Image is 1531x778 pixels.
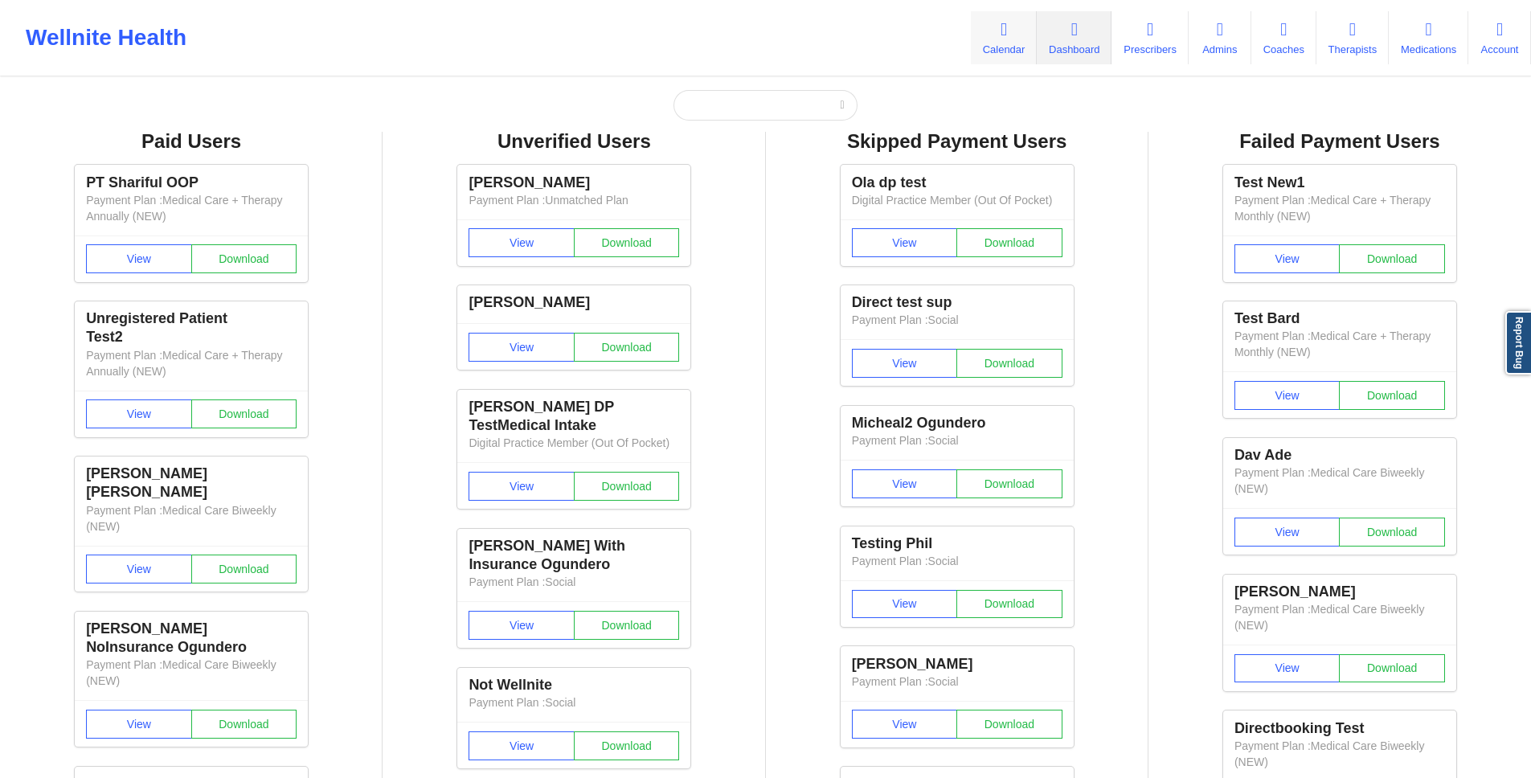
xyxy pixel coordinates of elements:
[191,710,297,739] button: Download
[1316,11,1389,64] a: Therapists
[852,432,1062,448] p: Payment Plan : Social
[956,228,1062,257] button: Download
[1037,11,1111,64] a: Dashboard
[1234,719,1445,738] div: Directbooking Test
[1189,11,1251,64] a: Admins
[852,710,958,739] button: View
[1339,244,1445,273] button: Download
[11,129,371,154] div: Paid Users
[971,11,1037,64] a: Calendar
[956,590,1062,619] button: Download
[191,244,297,273] button: Download
[86,347,297,379] p: Payment Plan : Medical Care + Therapy Annually (NEW)
[86,710,192,739] button: View
[1234,244,1341,273] button: View
[574,611,680,640] button: Download
[852,655,1062,674] div: [PERSON_NAME]
[1234,381,1341,410] button: View
[852,293,1062,312] div: Direct test sup
[852,349,958,378] button: View
[469,333,575,362] button: View
[394,129,754,154] div: Unverified Users
[86,309,297,346] div: Unregistered Patient Test2
[1160,129,1520,154] div: Failed Payment Users
[574,472,680,501] button: Download
[1339,518,1445,547] button: Download
[852,174,1062,192] div: Ola dp test
[1234,654,1341,683] button: View
[852,312,1062,328] p: Payment Plan : Social
[1234,518,1341,547] button: View
[852,469,958,498] button: View
[469,293,679,312] div: [PERSON_NAME]
[469,472,575,501] button: View
[1234,465,1445,497] p: Payment Plan : Medical Care Biweekly (NEW)
[1234,192,1445,224] p: Payment Plan : Medical Care + Therapy Monthly (NEW)
[86,399,192,428] button: View
[852,414,1062,432] div: Micheal2 Ogundero
[86,555,192,583] button: View
[852,534,1062,553] div: Testing Phil
[469,192,679,208] p: Payment Plan : Unmatched Plan
[469,398,679,435] div: [PERSON_NAME] DP TestMedical Intake
[1339,381,1445,410] button: Download
[956,710,1062,739] button: Download
[86,620,297,657] div: [PERSON_NAME] NoInsurance Ogundero
[574,228,680,257] button: Download
[1234,601,1445,633] p: Payment Plan : Medical Care Biweekly (NEW)
[469,676,679,694] div: Not Wellnite
[469,694,679,710] p: Payment Plan : Social
[956,349,1062,378] button: Download
[1234,174,1445,192] div: Test New1
[86,502,297,534] p: Payment Plan : Medical Care Biweekly (NEW)
[469,537,679,574] div: [PERSON_NAME] With Insurance Ogundero
[86,174,297,192] div: PT Shariful OOP
[191,399,297,428] button: Download
[574,333,680,362] button: Download
[1389,11,1468,64] a: Medications
[777,129,1137,154] div: Skipped Payment Users
[1234,446,1445,465] div: Dav Ade
[852,590,958,619] button: View
[956,469,1062,498] button: Download
[852,228,958,257] button: View
[574,731,680,760] button: Download
[86,244,192,273] button: View
[86,192,297,224] p: Payment Plan : Medical Care + Therapy Annually (NEW)
[86,657,297,689] p: Payment Plan : Medical Care Biweekly (NEW)
[1111,11,1188,64] a: Prescribers
[469,731,575,760] button: View
[469,228,575,257] button: View
[1234,738,1445,770] p: Payment Plan : Medical Care Biweekly (NEW)
[852,553,1062,569] p: Payment Plan : Social
[852,674,1062,690] p: Payment Plan : Social
[469,611,575,640] button: View
[1251,11,1316,64] a: Coaches
[1234,309,1445,328] div: Test Bard
[86,465,297,502] div: [PERSON_NAME] [PERSON_NAME]
[191,555,297,583] button: Download
[1234,583,1445,601] div: [PERSON_NAME]
[852,192,1062,208] p: Digital Practice Member (Out Of Pocket)
[1339,654,1445,683] button: Download
[469,435,679,451] p: Digital Practice Member (Out Of Pocket)
[469,574,679,590] p: Payment Plan : Social
[1234,328,1445,360] p: Payment Plan : Medical Care + Therapy Monthly (NEW)
[469,174,679,192] div: [PERSON_NAME]
[1505,311,1531,375] a: Report Bug
[1468,11,1531,64] a: Account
